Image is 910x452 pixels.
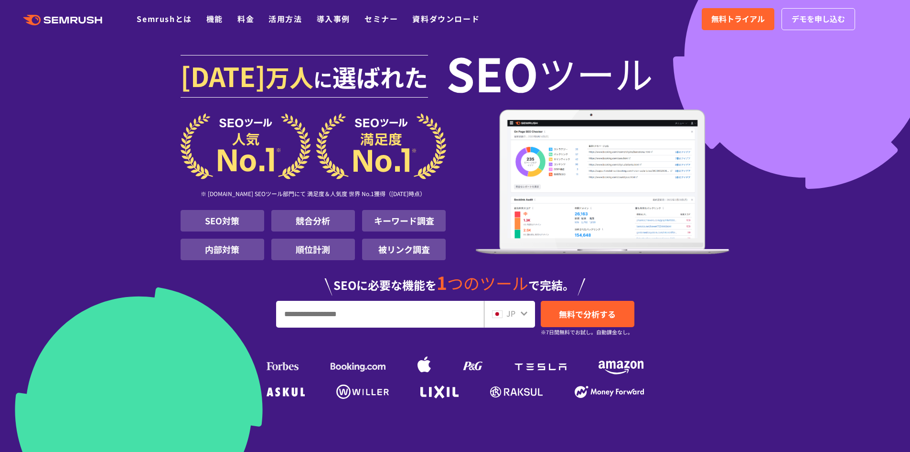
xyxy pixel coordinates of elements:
[206,13,223,24] a: 機能
[362,239,446,260] li: 被リンク調査
[271,210,355,232] li: 競合分析
[266,59,313,94] span: 万人
[317,13,350,24] a: 導入事例
[364,13,398,24] a: セミナー
[181,264,730,296] div: SEOに必要な機能を
[271,239,355,260] li: 順位計測
[362,210,446,232] li: キーワード調査
[181,56,266,95] span: [DATE]
[447,271,528,295] span: つのツール
[237,13,254,24] a: 料金
[559,308,616,320] span: 無料で分析する
[711,13,765,25] span: 無料トライアル
[541,328,633,337] small: ※7日間無料でお試し。自動課金なし。
[437,269,447,295] span: 1
[446,54,538,92] span: SEO
[541,301,634,327] a: 無料で分析する
[702,8,774,30] a: 無料トライアル
[181,239,264,260] li: 内部対策
[268,13,302,24] a: 活用方法
[181,179,446,210] div: ※ [DOMAIN_NAME] SEOツール部門にて 満足度＆人気度 世界 No.1獲得（[DATE]時点）
[538,54,653,92] span: ツール
[277,301,483,327] input: URL、キーワードを入力してください
[782,8,855,30] a: デモを申し込む
[181,210,264,232] li: SEO対策
[313,65,332,93] span: に
[332,59,428,94] span: 選ばれた
[506,308,515,319] span: JP
[412,13,480,24] a: 資料ダウンロード
[137,13,192,24] a: Semrushとは
[528,276,574,293] span: で完結。
[792,13,845,25] span: デモを申し込む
